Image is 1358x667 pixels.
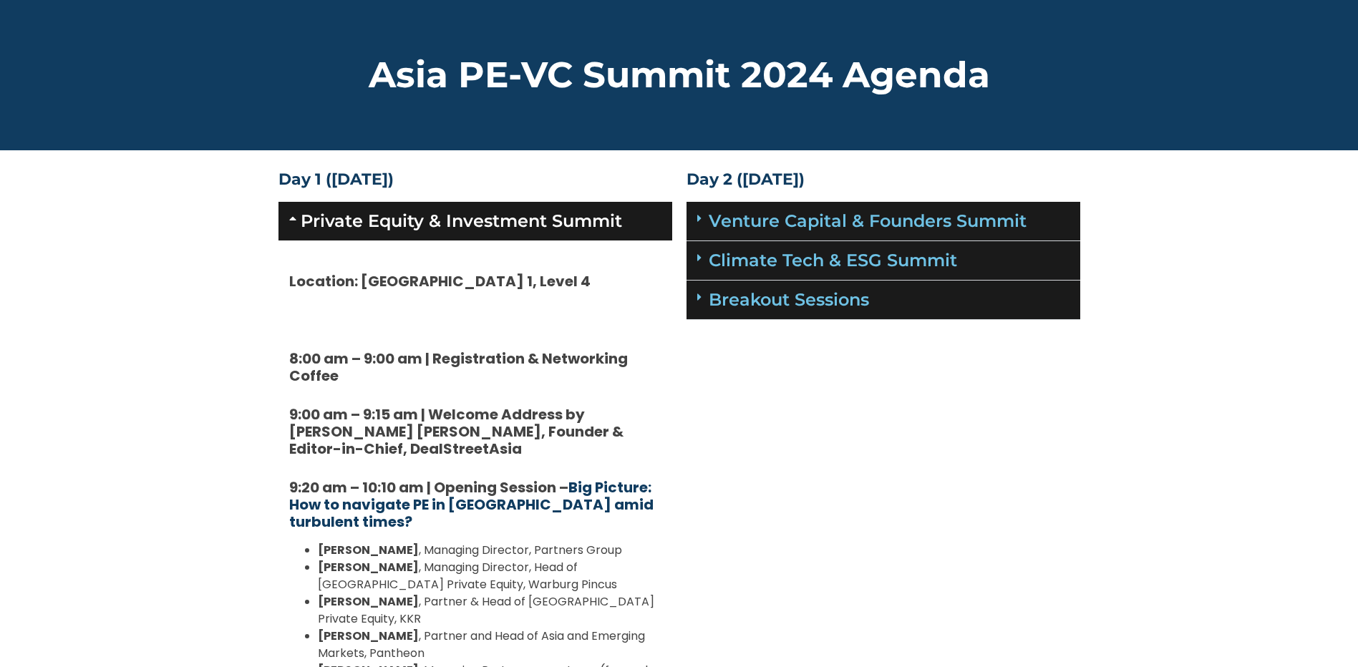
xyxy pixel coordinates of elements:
[318,628,661,662] li: , Partner and Head of Asia and Emerging Markets, Pantheon
[278,57,1080,93] h2: Asia PE-VC Summit 2024 Agenda
[318,593,661,628] li: , Partner & Head of [GEOGRAPHIC_DATA] Private Equity, KKR
[318,559,419,575] strong: [PERSON_NAME]
[318,542,661,559] li: , Managing Director, Partners Group
[289,271,591,291] strong: Location: [GEOGRAPHIC_DATA] 1, Level 4
[687,172,1080,188] h4: Day 2 ([DATE])
[318,593,419,610] strong: [PERSON_NAME]
[709,210,1027,231] a: Venture Capital & Founders​ Summit
[289,404,624,459] strong: 9:00 am – 9:15 am | Welcome Address by [PERSON_NAME] [PERSON_NAME], Founder & Editor-in-Chief, De...
[318,559,661,593] li: , Managing Director, Head of [GEOGRAPHIC_DATA] Private Equity, Warburg Pincus
[289,349,628,386] strong: 8:00 am – 9:00 am | Registration & Networking Coffee
[709,250,957,271] a: Climate Tech & ESG Summit
[709,289,869,310] a: Breakout Sessions
[318,628,419,644] strong: [PERSON_NAME]
[278,172,672,188] h4: Day 1 ([DATE])
[289,477,654,532] a: Big Picture: How to navigate PE in [GEOGRAPHIC_DATA] amid turbulent times?
[289,477,654,532] b: 9:20 am – 10:10 am | Opening Session –
[318,542,419,558] strong: [PERSON_NAME]
[301,210,622,231] a: Private Equity & Investment Summit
